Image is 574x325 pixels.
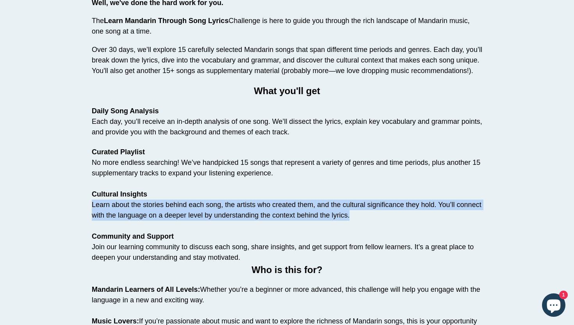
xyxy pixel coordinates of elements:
[92,148,145,156] strong: Curated Playlist
[92,190,147,198] strong: Cultural Insights
[92,317,139,325] strong: Music Lovers:
[92,201,481,219] span: Learn about the stories behind each song, the artists who created them, and the cultural signific...
[92,118,482,136] span: Each day, you’ll receive an in-depth analysis of one song. We’ll dissect the lyrics, explain key ...
[92,232,174,240] strong: Community and Support
[92,286,480,304] span: Whether you’re a beginner or more advanced, this challenge will help you engage with the language...
[92,107,159,115] strong: Daily Song Analysis
[251,264,322,275] span: Who is this for?
[92,17,470,35] span: The Challenge is here to guide you through the rich landscape of Mandarin music, one song at a time.
[92,286,200,293] strong: Mandarin Learners of All Levels:
[104,17,228,25] strong: Learn Mandarin Through Song Lyrics
[540,293,568,319] inbox-online-store-chat: Shopify online store chat
[92,159,480,177] span: No more endless searching! We’ve handpicked 15 songs that represent a variety of genres and time ...
[92,46,482,75] span: Over 30 days, we’ll explore 15 carefully selected Mandarin songs that span different time periods...
[254,86,320,96] span: What you'll get
[92,243,474,261] span: Join our learning community to discuss each song, share insights, and get support from fellow lea...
